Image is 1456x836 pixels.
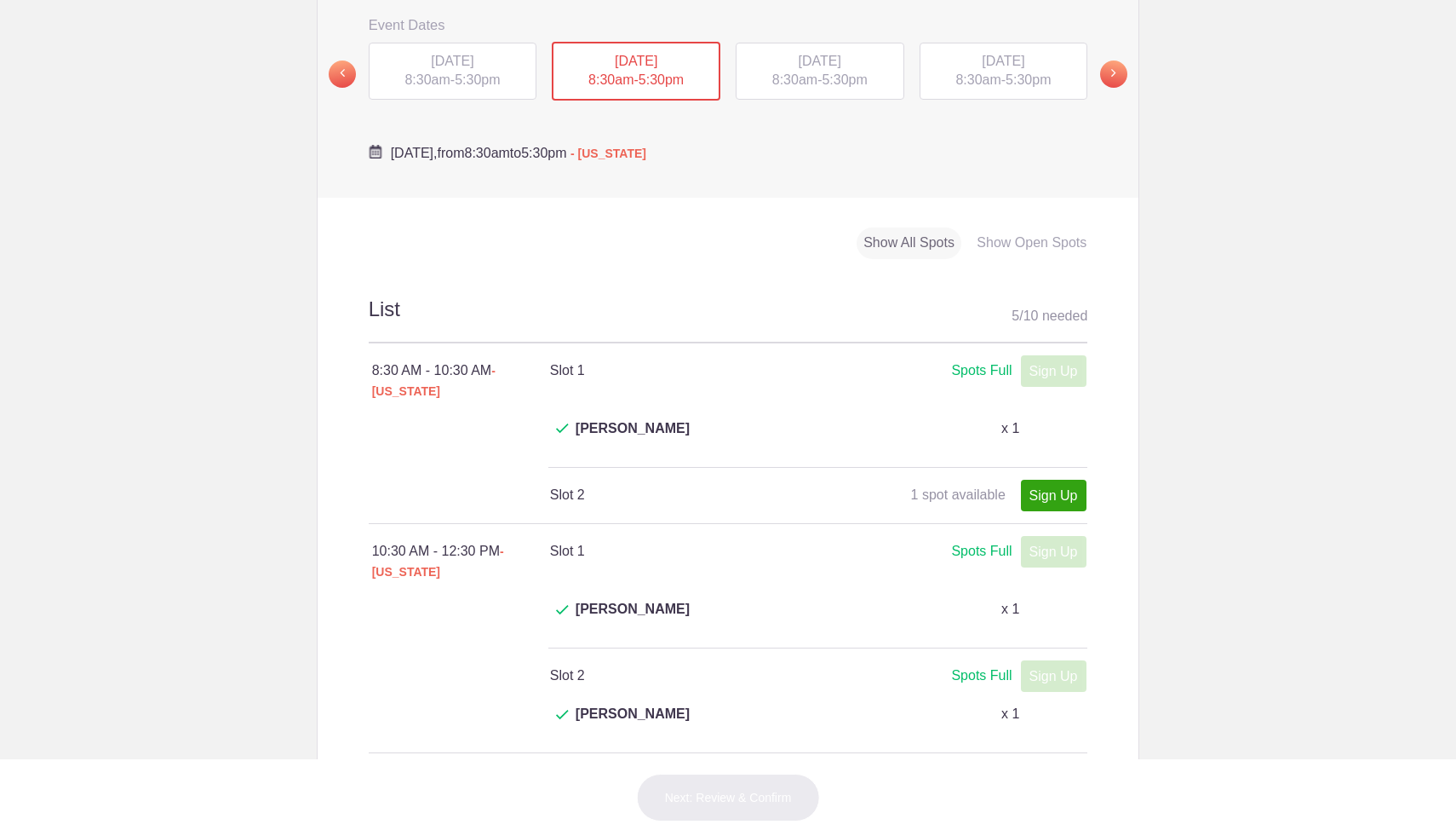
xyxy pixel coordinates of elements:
[1001,599,1019,620] p: x 1
[372,545,504,579] span: - [US_STATE]
[368,42,538,101] button: [DATE] 8:30am-5:30pm
[736,43,904,101] div: -
[550,666,817,686] h4: Slot 2
[550,360,817,381] h4: Slot 1
[1001,418,1019,439] p: x 1
[576,418,690,459] span: [PERSON_NAME]
[615,54,657,68] span: [DATE]
[955,72,1000,87] span: 8:30am
[588,72,633,87] span: 8:30am
[772,72,817,87] span: 8:30am
[464,146,509,160] span: 8:30am
[822,72,867,87] span: 5:30pm
[372,364,496,398] span: - [US_STATE]
[369,295,1088,343] h2: List
[556,424,569,434] img: Check dark green
[372,360,550,401] div: 8:30 AM - 10:30 AM
[920,43,1088,101] div: -
[391,146,438,160] span: [DATE],
[951,666,1012,687] div: Spots Full
[550,485,817,505] h4: Slot 2
[982,54,1024,68] span: [DATE]
[576,704,690,745] span: [PERSON_NAME]
[799,54,841,68] span: [DATE]
[404,72,450,87] span: 8:30am
[951,360,1012,382] div: Spots Full
[431,54,473,68] span: [DATE]
[1021,480,1086,511] a: Sign Up
[369,145,382,159] img: Cal purple
[369,43,537,101] div: -
[556,605,569,615] img: Check dark green
[857,228,961,259] div: Show All Spots
[576,599,690,640] span: [PERSON_NAME]
[911,487,1006,502] span: 1 spot available
[970,228,1093,259] div: Show Open Spots
[639,72,684,87] span: 5:30pm
[550,541,817,562] h4: Slot 1
[919,42,1089,101] button: [DATE] 8:30am-5:30pm
[391,146,646,160] span: from to
[556,710,569,720] img: Check dark green
[369,12,1088,37] h3: Event Dates
[372,541,550,582] div: 10:30 AM - 12:30 PM
[552,42,720,101] div: -
[951,541,1012,562] div: Spots Full
[570,147,646,160] span: - [US_STATE]
[455,72,500,87] span: 5:30pm
[521,146,566,160] span: 5:30pm
[735,42,905,101] button: [DATE] 8:30am-5:30pm
[1006,72,1051,87] span: 5:30pm
[1001,704,1019,724] p: x 1
[637,774,820,822] button: Next: Review & Confirm
[551,41,721,102] button: [DATE] 8:30am-5:30pm
[1019,308,1023,323] span: /
[1012,303,1087,329] div: 5 10 needed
